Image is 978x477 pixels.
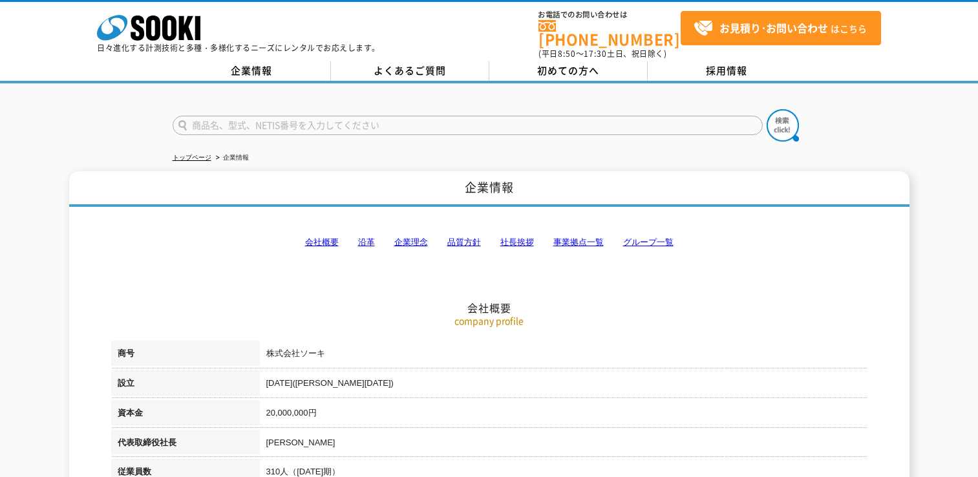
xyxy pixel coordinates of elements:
th: 商号 [111,341,260,370]
li: 企業情報 [213,151,249,165]
td: [DATE]([PERSON_NAME][DATE]) [260,370,867,400]
a: よくあるご質問 [331,61,489,81]
th: 資本金 [111,400,260,430]
a: お見積り･お問い合わせはこちら [681,11,881,45]
input: 商品名、型式、NETIS番号を入力してください [173,116,763,135]
span: お電話でのお問い合わせは [538,11,681,19]
a: 企業情報 [173,61,331,81]
a: 初めての方へ [489,61,648,81]
span: (平日 ～ 土日、祝日除く) [538,48,666,59]
td: 株式会社ソーキ [260,341,867,370]
h2: 会社概要 [111,172,867,315]
span: はこちら [694,19,867,38]
p: 日々進化する計測技術と多種・多様化するニーズにレンタルでお応えします。 [97,44,380,52]
a: 企業理念 [394,237,428,247]
span: 8:50 [558,48,576,59]
a: 沿革 [358,237,375,247]
a: 会社概要 [305,237,339,247]
th: 代表取締役社長 [111,430,260,460]
img: btn_search.png [767,109,799,142]
a: 採用情報 [648,61,806,81]
td: 20,000,000円 [260,400,867,430]
a: 社長挨拶 [500,237,534,247]
span: 17:30 [584,48,607,59]
a: 品質方針 [447,237,481,247]
th: 設立 [111,370,260,400]
a: [PHONE_NUMBER] [538,20,681,47]
p: company profile [111,314,867,328]
h1: 企業情報 [69,171,909,207]
td: [PERSON_NAME] [260,430,867,460]
a: トップページ [173,154,211,161]
a: グループ一覧 [623,237,674,247]
strong: お見積り･お問い合わせ [719,20,828,36]
a: 事業拠点一覧 [553,237,604,247]
span: 初めての方へ [537,63,599,78]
